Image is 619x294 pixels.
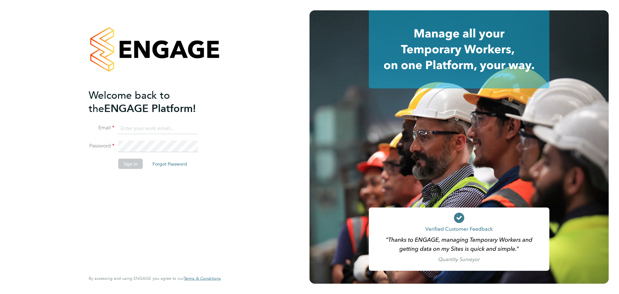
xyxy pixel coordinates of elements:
input: Enter your work email... [118,123,198,134]
span: Welcome back to the [89,89,170,115]
button: Sign In [118,159,143,169]
a: Terms & Conditions [184,276,221,281]
button: Forgot Password [147,159,192,169]
label: Email [89,125,114,131]
label: Password [89,143,114,149]
span: By accessing and using ENGAGE you agree to our [89,276,221,281]
h2: ENGAGE Platform! [89,88,214,115]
